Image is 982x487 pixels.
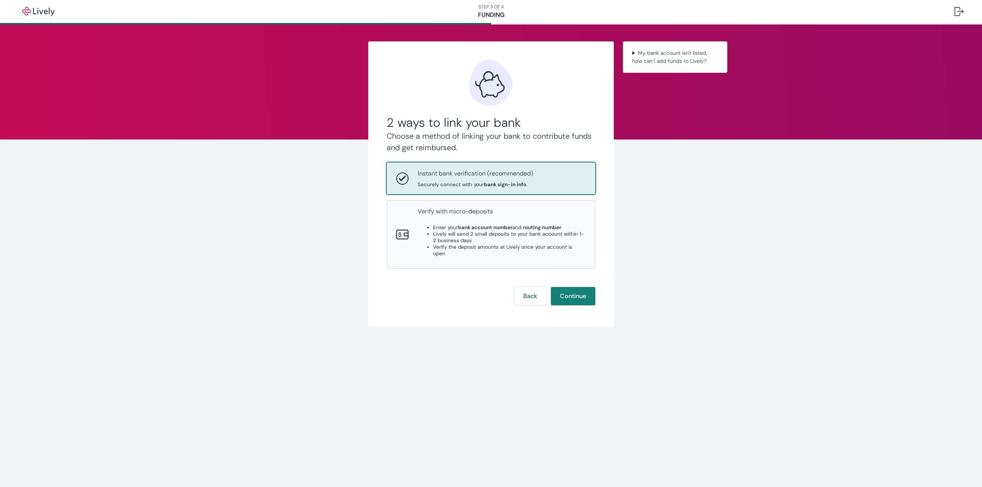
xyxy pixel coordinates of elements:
p: Instant bank verification (recommended) [418,169,533,178]
h4: Choose a method of linking your bank to contribute funds and get reimbursed. [387,130,595,153]
button: Instant bank verificationInstant bank verification (recommended)Securely connect with yourbank si... [387,163,595,194]
strong: bank sign-in info [484,181,526,188]
span: Securely connect with your . [418,181,533,188]
svg: Micro-deposits [396,228,409,241]
strong: bank account number [458,224,512,231]
summary: My bank account isn't listed, how can I add funds to Lively? [629,48,721,67]
strong: routing number [523,224,561,231]
li: Verify the deposit amounts at Lively once your account is open [433,244,586,257]
button: Back [514,287,546,305]
button: Continue [551,287,595,305]
button: Micro-depositsVerify with micro-depositsEnter yourbank account numberand routing numberLively wil... [387,201,595,268]
h2: 2 ways to link your bank [387,115,595,130]
li: Enter your and [433,224,586,231]
li: Lively will send 2 small deposits to your bank account within 1-2 business days [433,231,586,244]
button: Log out [948,2,970,21]
img: Lively [17,7,60,16]
p: Verify with micro-deposits [418,207,586,216]
svg: Instant bank verification [396,172,409,185]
